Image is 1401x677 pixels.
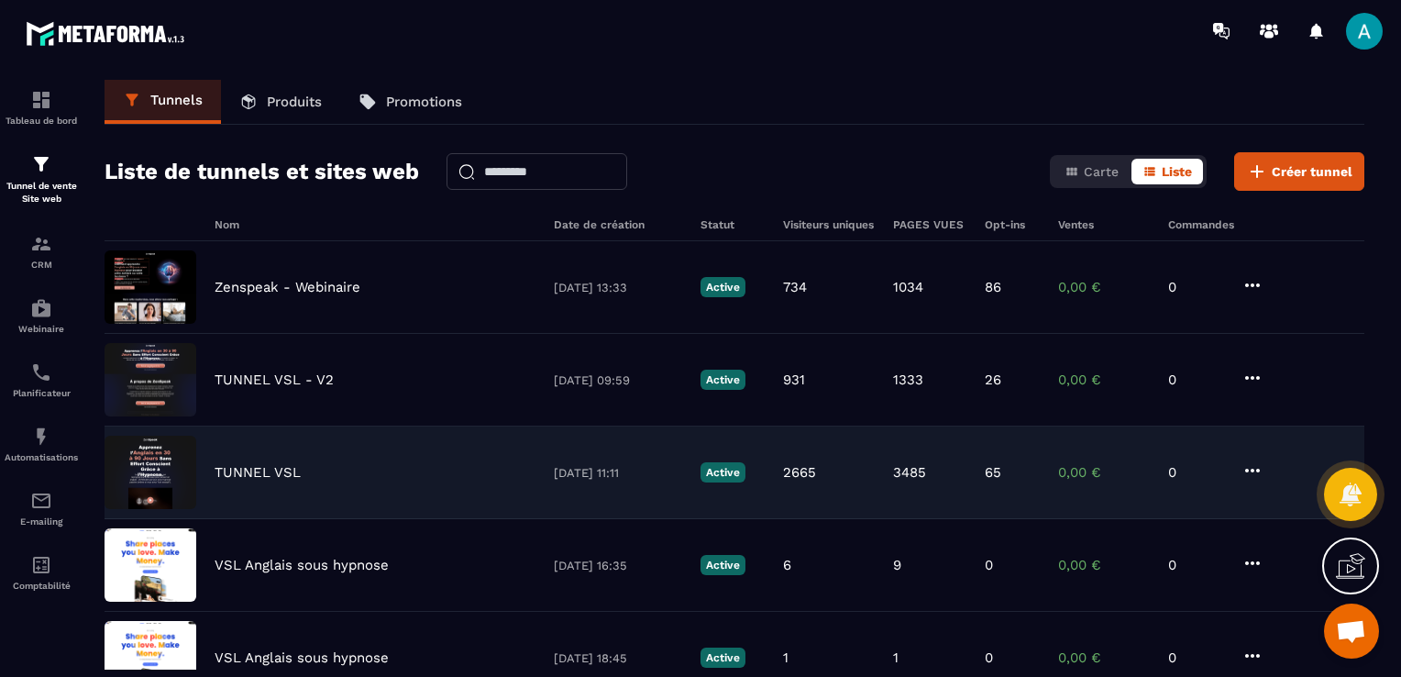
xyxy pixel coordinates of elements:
p: TUNNEL VSL - V2 [215,372,334,388]
p: 734 [783,279,807,295]
img: scheduler [30,361,52,383]
button: Liste [1131,159,1203,184]
img: image [105,250,196,324]
p: Active [700,462,745,483]
p: 0,00 € [1058,279,1150,295]
p: 0 [985,649,993,666]
img: image [105,436,196,509]
p: 1333 [893,372,923,388]
p: 65 [985,464,1001,481]
img: automations [30,426,52,448]
p: 0,00 € [1058,557,1150,573]
p: [DATE] 13:33 [554,281,682,294]
p: Produits [267,94,322,110]
a: accountantaccountantComptabilité [5,540,78,605]
a: Tunnels [105,80,221,124]
img: email [30,490,52,512]
p: 6 [783,557,791,573]
span: Créer tunnel [1272,162,1352,181]
p: [DATE] 11:11 [554,466,682,480]
button: Carte [1054,159,1130,184]
p: 0 [1168,279,1223,295]
a: emailemailE-mailing [5,476,78,540]
p: Active [700,277,745,297]
p: Tableau de bord [5,116,78,126]
p: Comptabilité [5,581,78,591]
h6: Opt-ins [985,218,1040,231]
p: Active [700,555,745,575]
p: Planificateur [5,388,78,398]
h2: Liste de tunnels et sites web [105,153,419,190]
p: 1 [893,649,899,666]
p: 0,00 € [1058,464,1150,481]
a: formationformationCRM [5,219,78,283]
p: Automatisations [5,452,78,462]
p: Promotions [386,94,462,110]
p: Active [700,370,745,390]
p: VSL Anglais sous hypnose [215,649,389,666]
h6: Nom [215,218,535,231]
h6: Ventes [1058,218,1150,231]
p: 0 [1168,557,1223,573]
a: schedulerschedulerPlanificateur [5,348,78,412]
img: logo [26,17,191,50]
img: automations [30,297,52,319]
p: 0,00 € [1058,372,1150,388]
h6: Statut [700,218,765,231]
a: formationformationTableau de bord [5,75,78,139]
p: 931 [783,372,805,388]
a: automationsautomationsAutomatisations [5,412,78,476]
p: Active [700,648,745,668]
a: automationsautomationsWebinaire [5,283,78,348]
p: 3485 [893,464,926,481]
img: image [105,343,196,416]
p: Tunnel de vente Site web [5,180,78,205]
p: [DATE] 18:45 [554,651,682,665]
h6: Commandes [1168,218,1234,231]
span: Carte [1084,164,1119,179]
img: accountant [30,554,52,576]
p: E-mailing [5,516,78,527]
h6: PAGES VUES [893,218,966,231]
h6: Visiteurs uniques [783,218,875,231]
p: Zenspeak - Webinaire [215,279,360,295]
img: formation [30,89,52,111]
p: TUNNEL VSL [215,464,301,481]
p: 0 [985,557,993,573]
div: Ouvrir le chat [1324,604,1379,659]
p: CRM [5,260,78,270]
img: formation [30,153,52,175]
a: formationformationTunnel de vente Site web [5,139,78,219]
p: 1034 [893,279,923,295]
p: Tunnels [150,92,203,108]
span: Liste [1162,164,1192,179]
button: Créer tunnel [1234,152,1364,191]
p: [DATE] 16:35 [554,559,682,572]
a: Produits [221,80,340,124]
p: 0,00 € [1058,649,1150,666]
p: 9 [893,557,901,573]
p: 2665 [783,464,816,481]
p: VSL Anglais sous hypnose [215,557,389,573]
img: image [105,528,196,602]
p: 86 [985,279,1001,295]
p: 0 [1168,372,1223,388]
p: 26 [985,372,1001,388]
p: Webinaire [5,324,78,334]
p: 0 [1168,464,1223,481]
p: 1 [783,649,789,666]
h6: Date de création [554,218,682,231]
a: Promotions [340,80,480,124]
p: [DATE] 09:59 [554,373,682,387]
p: 0 [1168,649,1223,666]
img: formation [30,233,52,255]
